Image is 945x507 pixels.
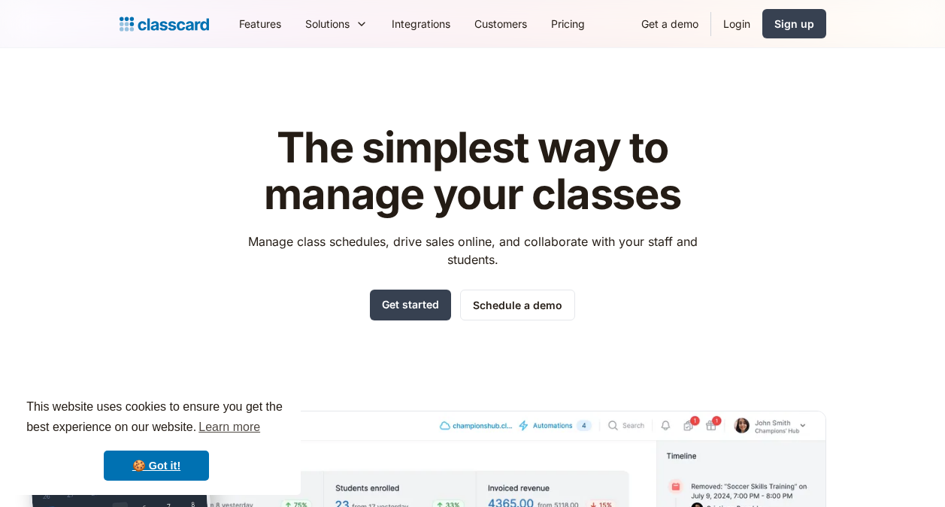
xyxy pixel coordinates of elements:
a: Sign up [762,9,826,38]
a: Get started [370,290,451,320]
div: cookieconsent [12,384,301,495]
a: Features [227,7,293,41]
div: Solutions [293,7,380,41]
a: learn more about cookies [196,416,262,439]
a: dismiss cookie message [104,451,209,481]
a: Integrations [380,7,462,41]
h1: The simplest way to manage your classes [234,125,711,217]
a: Customers [462,7,539,41]
a: Get a demo [629,7,710,41]
a: Login [711,7,762,41]
p: Manage class schedules, drive sales online, and collaborate with your staff and students. [234,232,711,269]
div: Sign up [774,16,814,32]
span: This website uses cookies to ensure you get the best experience on our website. [26,398,286,439]
a: home [120,14,209,35]
div: Solutions [305,16,350,32]
a: Schedule a demo [460,290,575,320]
a: Pricing [539,7,597,41]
